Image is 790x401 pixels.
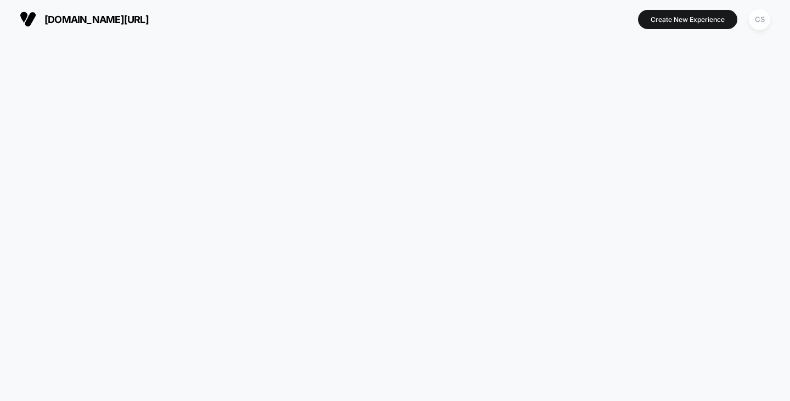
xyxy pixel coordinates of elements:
[746,8,774,31] button: CS
[16,10,152,28] button: [DOMAIN_NAME][URL]
[44,14,149,25] span: [DOMAIN_NAME][URL]
[749,9,770,30] div: CS
[638,10,737,29] button: Create New Experience
[20,11,36,27] img: Visually logo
